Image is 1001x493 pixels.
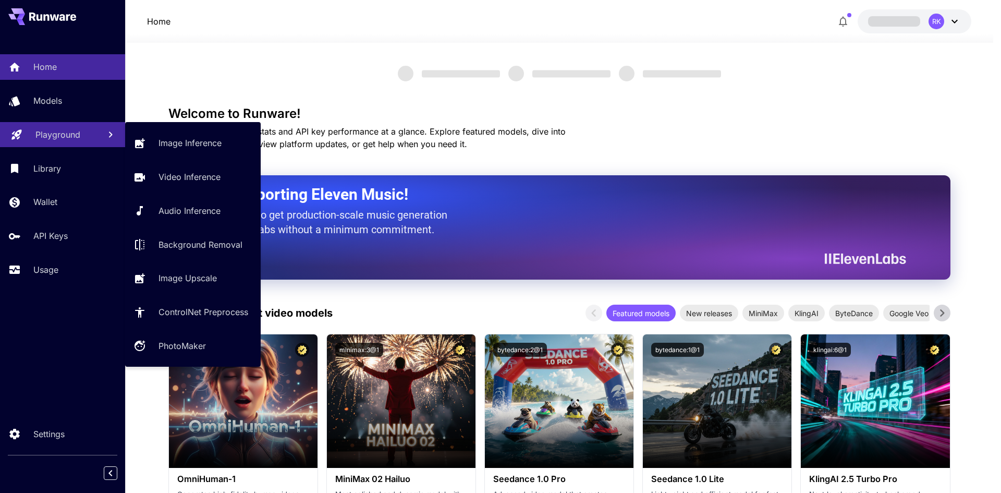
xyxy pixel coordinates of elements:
h3: OmniHuman‑1 [177,474,309,484]
p: Library [33,162,61,175]
button: Certified Model – Vetted for best performance and includes a commercial license. [295,343,309,357]
button: bytedance:2@1 [493,343,547,357]
img: alt [643,334,791,468]
p: Image Upscale [158,272,217,284]
span: Check out your usage stats and API key performance at a glance. Explore featured models, dive int... [168,126,566,149]
button: bytedance:1@1 [651,343,704,357]
span: ByteDance [829,308,879,319]
button: minimax:3@1 [335,343,383,357]
p: Wallet [33,196,57,208]
button: klingai:6@1 [809,343,851,357]
p: Models [33,94,62,107]
a: Image Inference [125,130,261,156]
span: Featured models [606,308,676,319]
p: PhotoMaker [158,340,206,352]
div: RK [929,14,944,29]
button: Certified Model – Vetted for best performance and includes a commercial license. [769,343,783,357]
h3: Seedance 1.0 Pro [493,474,625,484]
a: ControlNet Preprocess [125,299,261,325]
img: alt [485,334,633,468]
p: Image Inference [158,137,222,149]
p: The only way to get production-scale music generation from Eleven Labs without a minimum commitment. [194,208,455,237]
p: ControlNet Preprocess [158,306,248,318]
img: alt [801,334,949,468]
a: PhotoMaker [125,333,261,359]
p: Settings [33,428,65,440]
img: alt [327,334,475,468]
p: Home [147,15,170,28]
a: Video Inference [125,164,261,190]
span: New releases [680,308,738,319]
h2: Now Supporting Eleven Music! [194,185,898,205]
span: KlingAI [788,308,825,319]
a: Background Removal [125,232,261,257]
nav: breadcrumb [147,15,170,28]
h3: Seedance 1.0 Lite [651,474,783,484]
span: Google Veo [883,308,935,319]
a: Audio Inference [125,198,261,224]
span: MiniMax [742,308,784,319]
p: Video Inference [158,171,221,183]
h3: MiniMax 02 Hailuo [335,474,467,484]
p: Usage [33,263,58,276]
p: API Keys [33,230,68,242]
h3: KlingAI 2.5 Turbo Pro [809,474,941,484]
button: Collapse sidebar [104,466,117,480]
button: Certified Model – Vetted for best performance and includes a commercial license. [927,343,942,357]
button: Certified Model – Vetted for best performance and includes a commercial license. [453,343,467,357]
p: Background Removal [158,238,242,251]
div: Collapse sidebar [112,464,125,483]
p: Playground [35,128,80,141]
p: Audio Inference [158,205,221,217]
h3: Welcome to Runware! [168,106,950,121]
img: alt [169,334,318,468]
a: Image Upscale [125,266,261,291]
button: Certified Model – Vetted for best performance and includes a commercial license. [611,343,625,357]
p: Home [33,61,57,73]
